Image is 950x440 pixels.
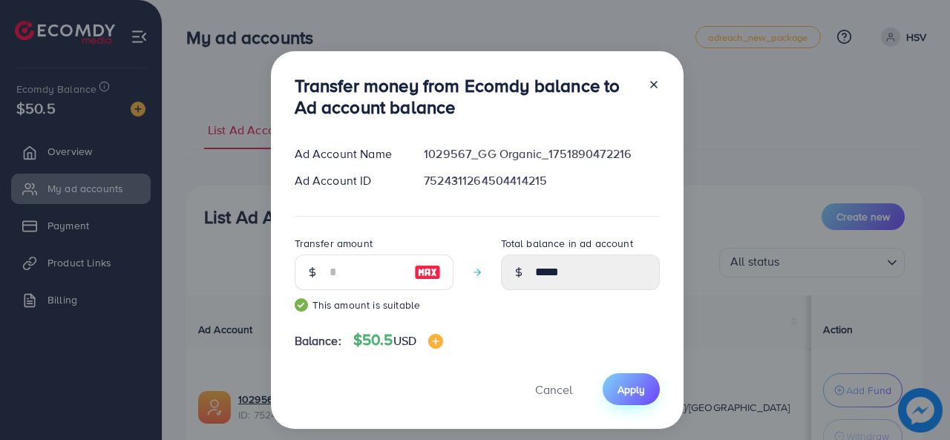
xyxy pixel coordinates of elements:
[295,75,636,118] h3: Transfer money from Ecomdy balance to Ad account balance
[353,331,443,349] h4: $50.5
[295,332,341,349] span: Balance:
[428,334,443,349] img: image
[603,373,660,405] button: Apply
[617,382,645,397] span: Apply
[414,263,441,281] img: image
[283,172,413,189] div: Ad Account ID
[501,236,633,251] label: Total balance in ad account
[517,373,591,405] button: Cancel
[295,236,373,251] label: Transfer amount
[535,381,572,398] span: Cancel
[295,298,308,312] img: guide
[412,145,671,162] div: 1029567_GG Organic_1751890472216
[412,172,671,189] div: 7524311264504414215
[283,145,413,162] div: Ad Account Name
[295,298,453,312] small: This amount is suitable
[393,332,416,349] span: USD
